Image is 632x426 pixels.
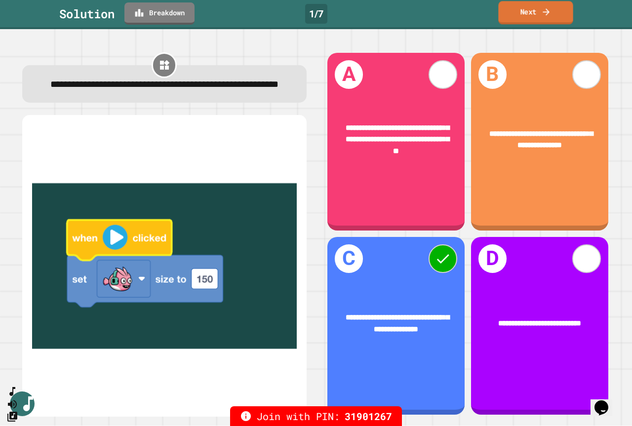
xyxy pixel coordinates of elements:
[59,5,115,23] div: Solution
[32,127,297,404] img: quiz-media%2FwbqeZ5AzqP8Hig30m9qN.png
[6,386,18,398] button: SpeedDial basic example
[478,244,507,273] h1: D
[591,387,622,416] iframe: chat widget
[478,60,507,89] h1: B
[6,410,18,423] button: Change Music
[335,60,363,89] h1: A
[305,4,327,24] div: 1 / 7
[230,406,402,426] div: Join with PIN:
[6,398,18,410] button: Mute music
[498,1,573,24] a: Next
[345,409,392,424] span: 31901267
[335,244,363,273] h1: C
[124,2,195,25] a: Breakdown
